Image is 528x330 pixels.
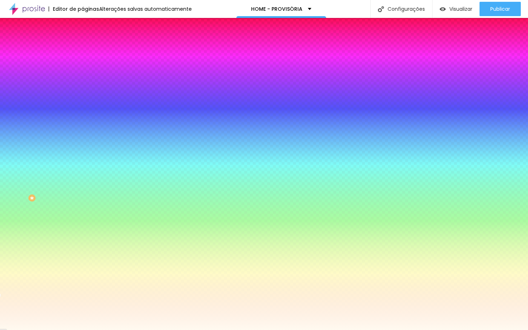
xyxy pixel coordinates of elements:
span: Visualizar [449,6,472,12]
img: view-1.svg [440,6,446,12]
img: Icone [378,6,384,12]
div: Editor de páginas [48,6,99,11]
div: Alterações salvas automaticamente [99,6,192,11]
button: Visualizar [432,2,480,16]
button: Publicar [480,2,521,16]
span: Publicar [490,6,510,12]
p: HOME - PROVISÓRIA [251,6,302,11]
